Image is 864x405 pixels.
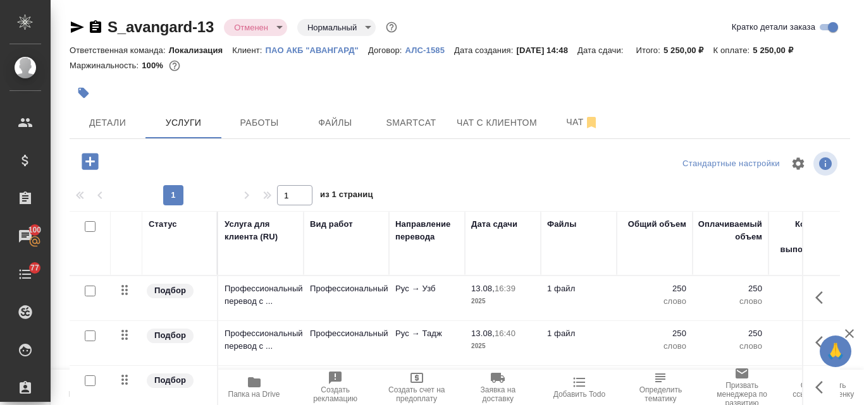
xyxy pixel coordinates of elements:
button: 0.00 RUB; [166,57,183,74]
button: Скопировать ссылку [88,20,103,35]
p: 1 файл [547,282,610,295]
button: Доп статусы указывают на важность/срочность заказа [383,19,400,35]
div: Отменен [297,19,376,36]
button: Нормальный [304,22,361,33]
p: слово [775,340,838,353]
span: Папка на Drive [228,390,280,399]
p: Маржинальность: [70,61,142,70]
button: Добавить тэг [70,79,97,107]
button: Призвать менеджера по развитию [701,370,783,405]
span: Услуги [153,115,214,131]
p: Подбор [154,284,186,297]
div: Вид работ [310,218,353,231]
span: Определить тематику [627,385,694,403]
p: 250 [623,327,686,340]
button: Показать кнопки [808,282,838,313]
p: 5 250,00 ₽ [663,45,713,55]
p: Договор: [368,45,405,55]
p: 13.08, [471,329,495,338]
p: Итого: [636,45,663,55]
button: Пересчитать [51,370,132,405]
a: ПАО АКБ "АВАНГАРД" [266,44,368,55]
span: Создать рекламацию [302,385,369,403]
p: слово [775,295,838,308]
div: Кол-во ед. изм., выполняемое в час [775,218,838,269]
span: Работы [229,115,290,131]
div: Общий объем [628,218,686,231]
span: 77 [23,262,47,274]
p: Клиент: [232,45,265,55]
a: АЛС-1585 [405,44,454,55]
p: ПАО АКБ "АВАНГАРД" [266,45,368,55]
p: 16:40 [495,329,515,338]
button: Скопировать ссылку на оценку заказа [782,370,864,405]
span: Детали [77,115,138,131]
span: из 1 страниц [320,187,373,205]
p: 16:39 [495,284,515,293]
button: Отменен [230,22,272,33]
span: Создать счет на предоплату [383,385,450,403]
p: 13.08, [471,284,495,293]
button: Заявка на доставку [457,370,539,405]
button: Папка на Drive [213,370,295,405]
p: 250 [699,327,762,340]
span: Заявка на доставку [465,385,531,403]
div: Оплачиваемый объем [698,218,762,243]
p: Профессиональный перевод с ... [225,282,297,308]
p: Дата создания: [454,45,516,55]
span: Настроить таблицу [783,148,813,179]
p: слово [699,295,762,308]
p: 100% [142,61,166,70]
button: Добавить Todo [539,370,620,405]
p: Рус → Тадж [395,327,459,340]
button: 🙏 [820,335,851,367]
p: Профессиональный [310,282,383,295]
button: Определить тематику [620,370,701,405]
span: Кратко детали заказа [732,21,815,33]
p: 250 [699,282,762,295]
div: Отменен [224,19,287,36]
p: Ответственная команда: [70,45,169,55]
p: 250 [775,327,838,340]
div: Услуга для клиента (RU) [225,218,297,243]
p: Подбор [154,374,186,387]
div: Направление перевода [395,218,459,243]
span: Добавить Todo [553,390,605,399]
p: АЛС-1585 [405,45,454,55]
p: Профессиональный перевод с ... [225,327,297,353]
p: 1 файл [547,327,610,340]
p: 250 [775,282,838,295]
p: К оплате: [713,45,753,55]
button: Скопировать ссылку для ЯМессенджера [70,20,85,35]
p: 5 250,00 ₽ [753,45,803,55]
p: 250 [623,282,686,295]
a: 77 [3,258,47,290]
div: Файлы [547,218,576,231]
p: [DATE] 14:48 [516,45,577,55]
button: Показать кнопки [808,372,838,402]
p: Рус → Узб [395,282,459,295]
p: слово [623,295,686,308]
svg: Отписаться [584,115,599,130]
span: Чат [552,114,613,130]
button: Показать кнопки [808,327,838,358]
button: Добавить услугу [73,148,108,174]
div: split button [679,154,783,174]
p: Дата сдачи: [577,45,626,55]
p: Профессиональный [310,327,383,340]
a: 100 [3,221,47,252]
span: Smartcat [381,115,441,131]
button: Создать счет на предоплату [376,370,457,405]
div: Дата сдачи [471,218,517,231]
span: Пересчитать [69,390,114,399]
button: Создать рекламацию [295,370,376,405]
p: 2025 [471,295,534,308]
p: слово [699,340,762,353]
span: Файлы [305,115,366,131]
p: 2025 [471,340,534,353]
span: 🙏 [825,338,846,365]
span: 100 [21,224,49,236]
p: Подбор [154,329,186,342]
div: Статус [149,218,177,231]
p: слово [623,340,686,353]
